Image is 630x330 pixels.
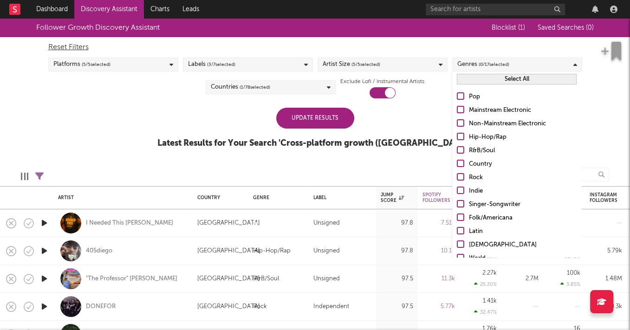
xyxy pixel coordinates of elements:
div: 5.79k [590,246,622,257]
div: 32.47 % [474,309,497,315]
div: Country [197,195,239,201]
div: 97.8 [381,218,413,229]
div: Edit Columns [21,163,28,190]
div: Follower Growth Discovery Assistant [36,22,160,33]
div: 11.3k [422,273,455,285]
div: World [469,253,577,264]
div: 25.20 % [474,281,497,287]
span: Blocklist [492,25,525,31]
div: Artist [58,195,183,201]
span: ( 5 / 5 selected) [82,59,110,70]
div: [GEOGRAPHIC_DATA] [197,218,260,229]
div: 5.77k [422,301,455,312]
span: ( 3 / 7 selected) [207,59,235,70]
div: Mainstream Electronic [469,105,577,116]
div: [DEMOGRAPHIC_DATA] [469,239,577,251]
span: ( 1 ) [518,25,525,31]
div: Non-Mainstream Electronic [469,118,577,129]
span: ( 1 / 78 selected) [240,82,270,93]
div: Indie [469,186,577,197]
div: R&B/Soul [253,273,279,285]
div: 97.5 [381,301,413,312]
button: Saved Searches (0) [535,24,594,32]
div: 10.1k [422,246,455,257]
div: 7.51k [422,218,455,229]
label: Exclude Lofi / Instrumental Artists [340,76,424,87]
div: Jump Score [381,192,404,203]
div: 2.7M [506,273,539,285]
div: Latest Results for Your Search ' Cross-platform growth ([GEOGRAPHIC_DATA]) ' [157,138,473,149]
div: 3.85 % [560,281,580,287]
div: Rock [253,301,267,312]
div: Reset Filters [48,42,582,53]
div: Labels [188,59,235,70]
div: Update Results [276,108,354,129]
div: Filters(11 filters active) [35,163,44,190]
div: Latin [469,226,577,237]
div: Unsigned [313,218,340,229]
span: ( 5 / 5 selected) [351,59,380,70]
div: Rock [469,172,577,183]
div: Label [313,195,367,201]
div: 1.48M [590,273,622,285]
div: 97.8 [381,246,413,257]
input: Search for artists [426,4,565,15]
div: [GEOGRAPHIC_DATA] [197,246,260,257]
div: Hip-Hop/Rap [253,246,291,257]
div: Independent [313,301,349,312]
div: Instagram Followers [590,192,617,203]
div: Artist Size [323,59,380,70]
div: Unsigned [313,273,340,285]
div: Spotify Followers [422,192,450,203]
div: Genre [253,195,299,201]
div: Country [469,159,577,170]
div: Countries [211,82,270,93]
div: [GEOGRAPHIC_DATA] [197,273,260,285]
div: Folk/Americana [469,213,577,224]
a: DONEFOR [86,303,116,311]
div: 10.3k [590,301,622,312]
div: 1.41k [483,298,497,304]
span: ( 0 / 17 selected) [479,59,509,70]
div: [GEOGRAPHIC_DATA] [197,301,260,312]
div: 97.5 [381,273,413,285]
div: 100k [567,270,580,276]
div: R&B/Soul [469,145,577,156]
a: I Needed This [PERSON_NAME] [86,219,173,227]
div: Hip-Hop/Rap [469,132,577,143]
div: Platforms [53,59,110,70]
button: Select All [457,74,577,84]
a: 405diego [86,247,112,255]
div: 2.27k [482,270,497,276]
span: Saved Searches [538,25,594,31]
div: Unsigned [313,246,340,257]
span: ( 0 ) [586,25,594,31]
div: Singer-Songwriter [469,199,577,210]
div: Genres [457,59,509,70]
a: "The Professor" [PERSON_NAME] [86,275,177,283]
div: Pop [469,91,577,103]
